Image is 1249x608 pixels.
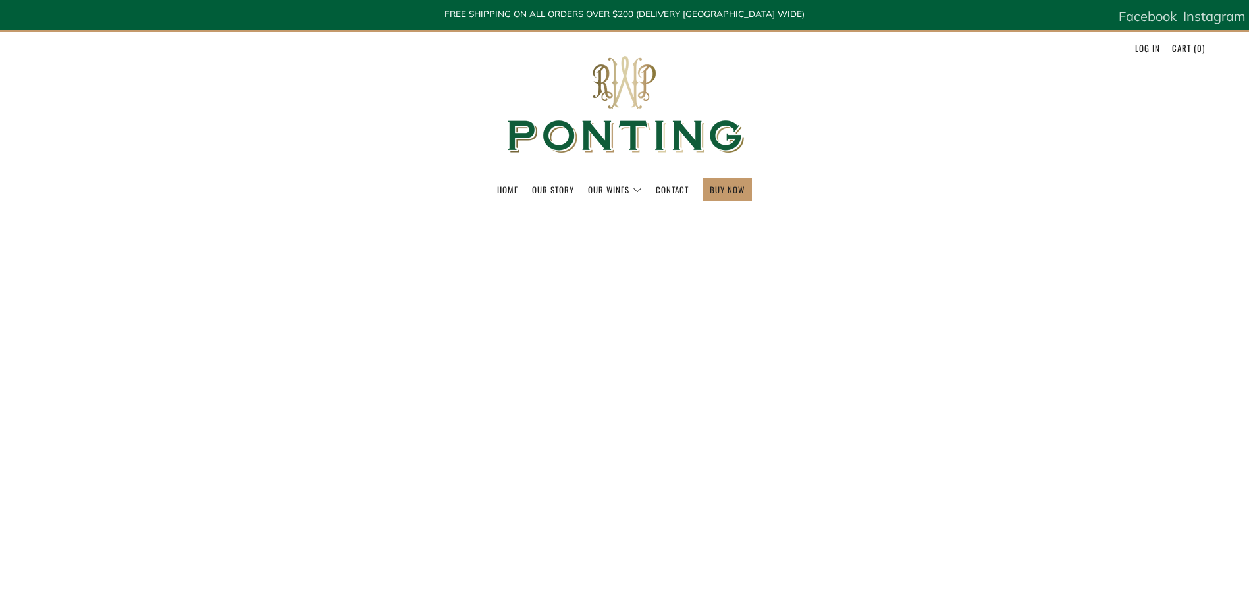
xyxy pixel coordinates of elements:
a: Facebook [1119,3,1177,30]
a: Contact [656,179,689,200]
a: Our Story [532,179,574,200]
a: Log in [1135,38,1160,59]
img: Ponting Wines [493,32,757,178]
span: Facebook [1119,8,1177,24]
span: Instagram [1183,8,1246,24]
span: 0 [1197,41,1202,55]
a: Cart (0) [1172,38,1205,59]
a: Our Wines [588,179,642,200]
a: Home [497,179,518,200]
a: BUY NOW [710,179,745,200]
a: Instagram [1183,3,1246,30]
